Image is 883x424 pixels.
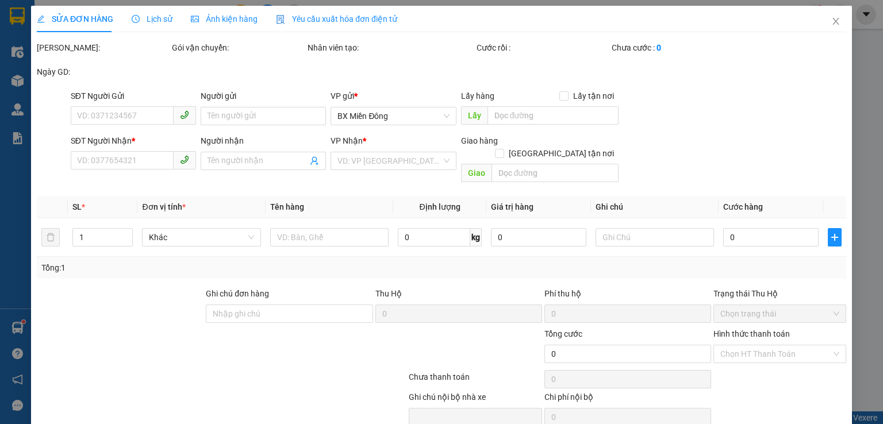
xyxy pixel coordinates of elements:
div: SĐT Người Nhận [71,134,196,147]
span: kg [470,228,482,246]
span: Định lượng [419,202,460,211]
div: [PERSON_NAME]: [37,41,170,54]
span: phone [180,155,189,164]
button: Close [820,6,852,38]
span: Cước hàng [723,202,763,211]
input: Dọc đường [487,106,619,125]
span: clock-circle [132,15,140,23]
div: Tổng: 1 [41,261,341,274]
span: Lấy tận nơi [569,90,619,102]
span: SL [72,202,82,211]
span: BX Miền Đông [337,107,449,125]
div: Chi phí nội bộ [544,391,711,408]
span: Tổng cước [544,329,582,338]
span: picture [191,15,199,23]
span: Giao hàng [460,136,497,145]
div: VP gửi [331,90,456,102]
span: close [831,17,840,26]
b: 0 [657,43,661,52]
span: plus [828,233,841,242]
div: Nhân viên tạo: [308,41,474,54]
input: Ghi chú đơn hàng [206,304,373,323]
div: Chưa cước : [612,41,744,54]
span: user-add [310,156,319,165]
span: Chọn trạng thái [720,305,839,322]
div: Trạng thái Thu Hộ [713,287,846,300]
div: 0983733023 [110,24,202,40]
span: Thu Hộ [375,289,401,298]
span: Lịch sử [132,14,172,24]
div: SĐT Người Gửi [71,90,196,102]
span: Giá trị hàng [491,202,533,211]
div: Ghi chú nội bộ nhà xe [409,391,542,408]
span: Đơn vị tính [142,202,185,211]
span: CC : [108,49,124,61]
span: VP Nhận [331,136,363,145]
button: plus [828,228,842,246]
span: phone [180,110,189,120]
div: Tên hàng: kiện ( : 1 ) [10,70,202,84]
span: Yêu cầu xuất hóa đơn điện tử [276,14,397,24]
span: Gửi: [10,11,28,23]
img: icon [276,15,285,24]
label: Hình thức thanh toán [713,329,790,338]
span: Giao [460,164,491,182]
span: SL [102,68,117,84]
div: Gói vận chuyển: [172,41,305,54]
span: edit [37,15,45,23]
th: Ghi chú [591,196,719,218]
span: Khác [149,229,254,246]
span: Tên hàng [270,202,304,211]
span: Lấy [460,106,487,125]
div: Người nhận [201,134,326,147]
span: [GEOGRAPHIC_DATA] tận nơi [504,147,619,160]
div: Người gửi [201,90,326,102]
div: Chưa thanh toán [408,371,543,391]
input: Dọc đường [491,164,619,182]
input: VD: Bàn, Ghế [270,228,389,246]
span: SỬA ĐƠN HÀNG [37,14,113,24]
span: Nhận: [110,11,137,23]
span: Lấy hàng [460,91,494,101]
span: Ảnh kiện hàng [191,14,258,24]
div: Cước rồi : [477,41,609,54]
button: delete [41,228,60,246]
div: Phí thu hộ [544,287,711,304]
div: BX Miền Đông [10,10,102,37]
label: Ghi chú đơn hàng [206,289,269,298]
input: Ghi Chú [596,228,714,246]
div: VP M’ĐrăK [110,10,202,24]
div: Ngày GD: [37,65,170,78]
div: 30.000 [108,47,204,63]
